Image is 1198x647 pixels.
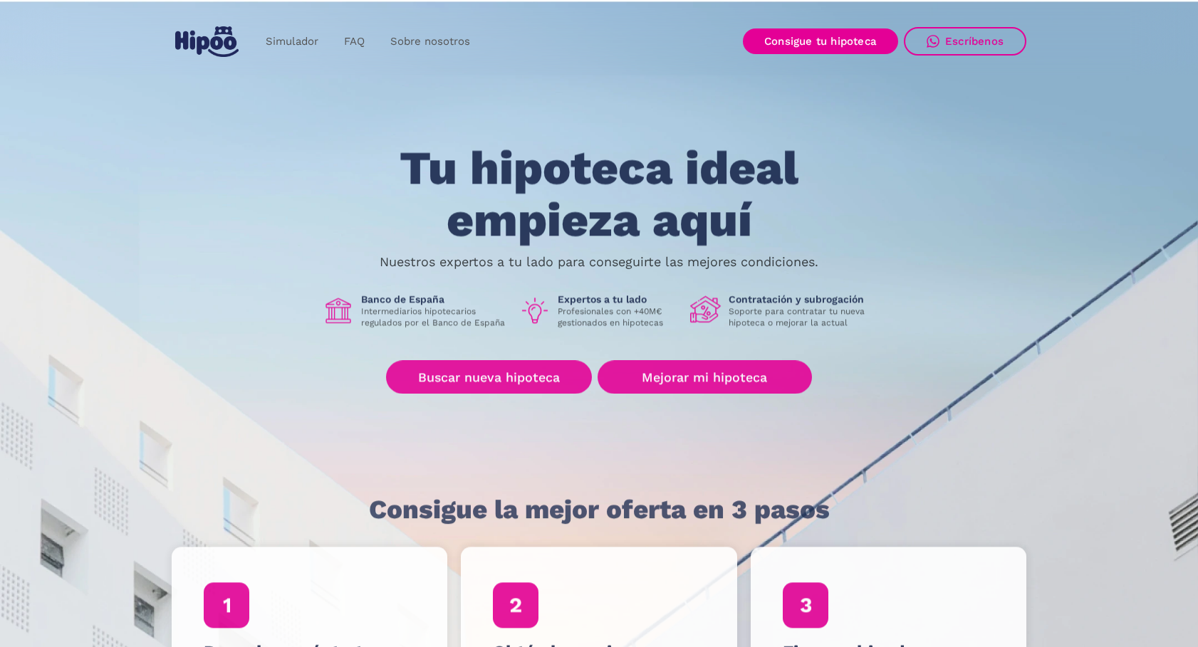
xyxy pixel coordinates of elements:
p: Soporte para contratar tu nueva hipoteca o mejorar la actual [729,306,875,329]
h1: Consigue la mejor oferta en 3 pasos [369,495,830,524]
h1: Expertos a tu lado [558,293,679,306]
a: Buscar nueva hipoteca [386,361,592,394]
a: Sobre nosotros [377,28,483,56]
a: Mejorar mi hipoteca [598,361,812,394]
h1: Contratación y subrogación [729,293,875,306]
a: FAQ [331,28,377,56]
h1: Tu hipoteca ideal empieza aquí [329,143,869,246]
a: Simulador [253,28,331,56]
p: Intermediarios hipotecarios regulados por el Banco de España [361,306,508,329]
h1: Banco de España [361,293,508,306]
p: Profesionales con +40M€ gestionados en hipotecas [558,306,679,329]
a: Consigue tu hipoteca [743,28,898,54]
p: Nuestros expertos a tu lado para conseguirte las mejores condiciones. [380,256,818,268]
div: Escríbenos [945,35,1004,48]
a: home [172,21,241,63]
a: Escríbenos [904,27,1026,56]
